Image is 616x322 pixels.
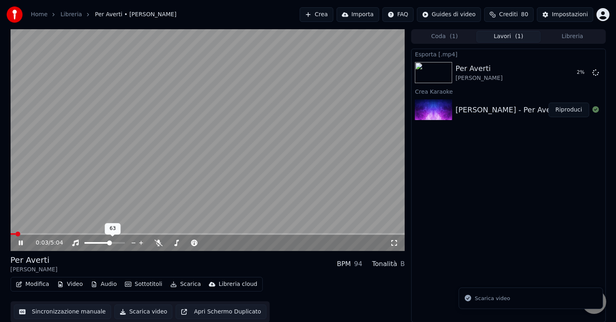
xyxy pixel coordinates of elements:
[337,259,351,269] div: BPM
[400,259,405,269] div: B
[14,305,111,319] button: Sincronizzazione manuale
[219,280,257,288] div: Libreria cloud
[60,11,82,19] a: Libreria
[515,32,523,41] span: ( 1 )
[577,69,589,76] div: 2 %
[167,279,204,290] button: Scarica
[417,7,481,22] button: Guides di video
[36,239,55,247] div: /
[31,11,176,19] nav: breadcrumb
[13,279,53,290] button: Modifica
[354,259,362,269] div: 94
[552,11,588,19] div: Impostazioni
[412,49,605,59] div: Esporta [.mp4]
[36,239,48,247] span: 0:03
[537,7,593,22] button: Impostazioni
[105,223,120,234] div: 63
[50,239,63,247] span: 5:04
[455,74,502,82] div: [PERSON_NAME]
[412,86,605,96] div: Crea Karaoke
[549,103,589,117] button: Riproduci
[54,279,86,290] button: Video
[484,7,534,22] button: Crediti80
[412,31,476,43] button: Coda
[114,305,173,319] button: Scarica video
[521,11,528,19] span: 80
[176,305,266,319] button: Apri Schermo Duplicato
[372,259,397,269] div: Tonalità
[475,294,510,303] div: Scarica video
[499,11,518,19] span: Crediti
[11,266,58,274] div: [PERSON_NAME]
[11,254,58,266] div: Per Averti
[450,32,458,41] span: ( 1 )
[541,31,605,43] button: Libreria
[455,63,502,74] div: Per Averti
[300,7,333,22] button: Crea
[337,7,379,22] button: Importa
[31,11,47,19] a: Home
[88,279,120,290] button: Audio
[476,31,541,43] button: Lavori
[455,104,558,116] div: [PERSON_NAME] - Per Averti
[122,279,165,290] button: Sottotitoli
[95,11,176,19] span: Per Averti • [PERSON_NAME]
[382,7,414,22] button: FAQ
[6,6,23,23] img: youka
